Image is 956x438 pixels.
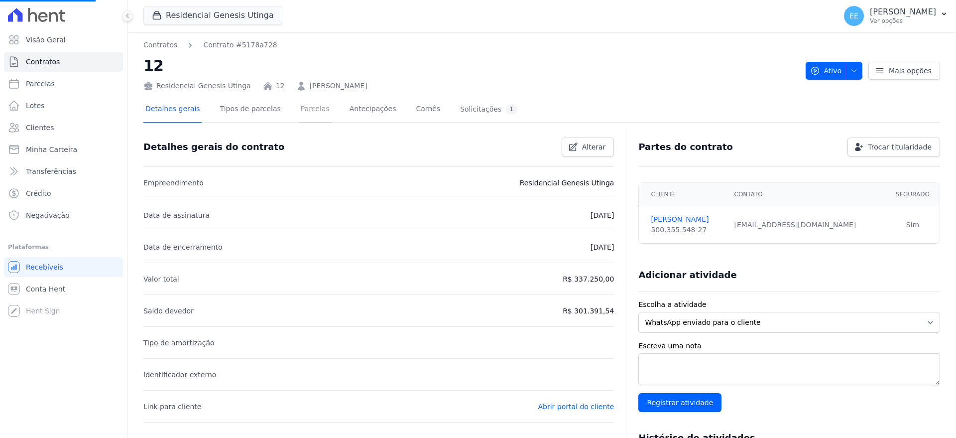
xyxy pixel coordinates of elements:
[651,225,722,235] div: 500.355.548-27
[810,62,842,80] span: Ativo
[4,205,123,225] a: Negativação
[143,209,210,221] p: Data de assinatura
[4,52,123,72] a: Contratos
[520,177,614,189] p: Residencial Genesis Utinga
[4,118,123,138] a: Clientes
[8,241,119,253] div: Plataformas
[4,74,123,94] a: Parcelas
[563,273,614,285] p: R$ 337.250,00
[143,97,202,123] a: Detalhes gerais
[26,210,70,220] span: Negativação
[591,241,614,253] p: [DATE]
[458,97,519,123] a: Solicitações1
[563,305,614,317] p: R$ 301.391,54
[26,284,65,294] span: Conta Hent
[562,138,614,156] a: Alterar
[218,97,283,123] a: Tipos de parcelas
[143,337,215,349] p: Tipo de amortização
[143,241,223,253] p: Data de encerramento
[143,141,284,153] h3: Detalhes gerais do contrato
[348,97,398,123] a: Antecipações
[414,97,442,123] a: Carnês
[460,105,517,114] div: Solicitações
[26,188,51,198] span: Crédito
[638,299,940,310] label: Escolha a atividade
[638,341,940,351] label: Escreva uma nota
[143,54,798,77] h2: 12
[26,166,76,176] span: Transferências
[886,183,940,206] th: Segurado
[26,57,60,67] span: Contratos
[870,7,936,17] p: [PERSON_NAME]
[849,12,858,19] span: EE
[582,142,606,152] span: Alterar
[143,401,201,413] p: Link para cliente
[143,40,798,50] nav: Breadcrumb
[26,262,63,272] span: Recebíveis
[143,81,251,91] div: Residencial Genesis Utinga
[203,40,277,50] a: Contrato #5178a728
[868,62,940,80] a: Mais opções
[4,279,123,299] a: Conta Hent
[26,101,45,111] span: Lotes
[4,30,123,50] a: Visão Geral
[836,2,956,30] button: EE [PERSON_NAME] Ver opções
[734,220,880,230] div: [EMAIL_ADDRESS][DOMAIN_NAME]
[591,209,614,221] p: [DATE]
[143,40,277,50] nav: Breadcrumb
[505,105,517,114] div: 1
[143,6,282,25] button: Residencial Genesis Utinga
[638,269,736,281] h3: Adicionar atividade
[4,140,123,159] a: Minha Carteira
[4,161,123,181] a: Transferências
[143,40,177,50] a: Contratos
[886,206,940,244] td: Sim
[639,183,728,206] th: Cliente
[651,214,722,225] a: [PERSON_NAME]
[26,79,55,89] span: Parcelas
[847,138,940,156] a: Trocar titularidade
[806,62,863,80] button: Ativo
[889,66,932,76] span: Mais opções
[638,393,721,412] input: Registrar atividade
[868,142,932,152] span: Trocar titularidade
[299,97,332,123] a: Parcelas
[870,17,936,25] p: Ver opções
[143,305,194,317] p: Saldo devedor
[143,369,216,381] p: Identificador externo
[638,141,733,153] h3: Partes do contrato
[4,257,123,277] a: Recebíveis
[26,145,77,154] span: Minha Carteira
[4,183,123,203] a: Crédito
[309,81,367,91] a: [PERSON_NAME]
[538,403,614,411] a: Abrir portal do cliente
[728,183,886,206] th: Contato
[276,81,285,91] a: 12
[143,273,179,285] p: Valor total
[143,177,204,189] p: Empreendimento
[4,96,123,116] a: Lotes
[26,123,54,133] span: Clientes
[26,35,66,45] span: Visão Geral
